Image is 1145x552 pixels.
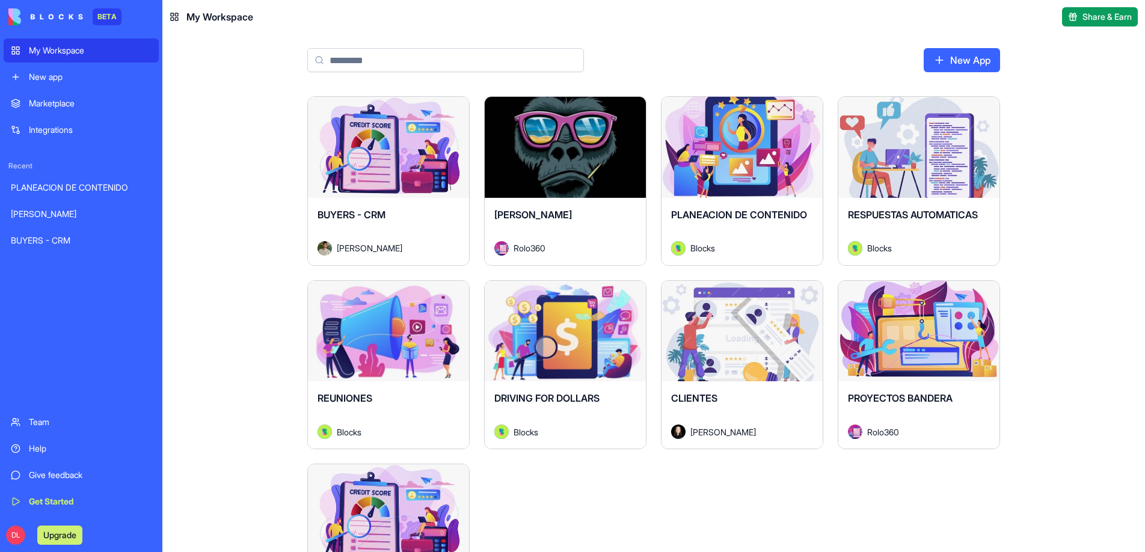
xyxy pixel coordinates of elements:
[337,242,402,254] span: [PERSON_NAME]
[867,242,892,254] span: Blocks
[690,242,715,254] span: Blocks
[37,529,82,541] a: Upgrade
[11,208,152,220] div: [PERSON_NAME]
[29,97,152,109] div: Marketplace
[484,280,646,450] a: DRIVING FOR DOLLARSAvatarBlocks
[1082,11,1132,23] span: Share & Earn
[4,38,159,63] a: My Workspace
[671,241,686,256] img: Avatar
[318,241,332,256] img: Avatar
[838,96,1000,266] a: RESPUESTAS AUTOMATICASAvatarBlocks
[690,426,756,438] span: [PERSON_NAME]
[8,8,121,25] a: BETA
[848,425,862,439] img: Avatar
[671,392,717,404] span: CLIENTES
[11,182,152,194] div: PLANEACION DE CONTENIDO
[484,96,646,266] a: [PERSON_NAME]AvatarRolo360
[29,416,152,428] div: Team
[494,425,509,439] img: Avatar
[318,392,372,404] span: REUNIONES
[29,495,152,508] div: Get Started
[1062,7,1138,26] button: Share & Earn
[29,71,152,83] div: New app
[4,228,159,253] a: BUYERS - CRM
[307,96,470,266] a: BUYERS - CRMAvatar[PERSON_NAME]
[337,426,361,438] span: Blocks
[29,44,152,57] div: My Workspace
[4,437,159,461] a: Help
[29,124,152,136] div: Integrations
[6,526,25,545] span: DL
[514,426,538,438] span: Blocks
[514,242,545,254] span: Rolo360
[4,65,159,89] a: New app
[93,8,121,25] div: BETA
[671,425,686,439] img: Avatar
[4,118,159,142] a: Integrations
[661,96,823,266] a: PLANEACION DE CONTENIDOAvatarBlocks
[494,209,572,221] span: [PERSON_NAME]
[4,91,159,115] a: Marketplace
[867,426,899,438] span: Rolo360
[4,161,159,171] span: Recent
[848,241,862,256] img: Avatar
[37,526,82,545] button: Upgrade
[318,425,332,439] img: Avatar
[671,209,807,221] span: PLANEACION DE CONTENIDO
[4,489,159,514] a: Get Started
[661,280,823,450] a: CLIENTESAvatar[PERSON_NAME]
[4,176,159,200] a: PLANEACION DE CONTENIDO
[4,410,159,434] a: Team
[924,48,1000,72] a: New App
[29,443,152,455] div: Help
[494,392,600,404] span: DRIVING FOR DOLLARS
[8,8,83,25] img: logo
[494,241,509,256] img: Avatar
[29,469,152,481] div: Give feedback
[11,235,152,247] div: BUYERS - CRM
[307,280,470,450] a: REUNIONESAvatarBlocks
[848,392,953,404] span: PROYECTOS BANDERA
[838,280,1000,450] a: PROYECTOS BANDERAAvatarRolo360
[186,10,253,24] span: My Workspace
[848,209,978,221] span: RESPUESTAS AUTOMATICAS
[4,463,159,487] a: Give feedback
[4,202,159,226] a: [PERSON_NAME]
[318,209,385,221] span: BUYERS - CRM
